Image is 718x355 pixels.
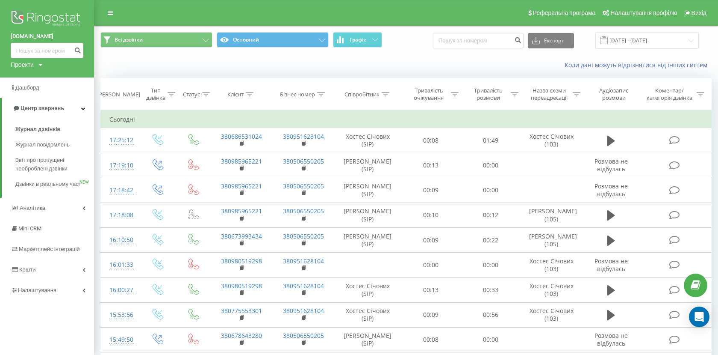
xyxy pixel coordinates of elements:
[109,307,130,323] div: 15:53:56
[521,302,583,327] td: Хостес Січових (103)
[115,36,143,43] span: Всі дзвінки
[461,203,521,227] td: 00:12
[221,257,262,265] a: 380980519298
[18,287,56,293] span: Налаштування
[20,205,45,211] span: Аналiтика
[461,178,521,203] td: 00:00
[528,33,574,48] button: Експорт
[594,331,628,347] span: Розмова не відбулась
[334,153,401,178] td: [PERSON_NAME] (SIP)
[221,182,262,190] a: 380985965221
[221,307,262,315] a: 380775553301
[283,282,324,290] a: 380951628104
[15,137,94,152] a: Журнал повідомлень
[401,302,461,327] td: 00:09
[11,60,34,69] div: Проекти
[401,203,461,227] td: 00:10
[521,203,583,227] td: [PERSON_NAME] (105)
[109,282,130,298] div: 16:00:27
[401,277,461,302] td: 00:13
[334,128,401,153] td: Хостес Січових (SIP)
[333,32,382,48] button: Графік
[334,228,401,253] td: [PERSON_NAME] (SIP)
[461,228,521,253] td: 00:22
[590,87,638,101] div: Аудіозапис розмови
[109,132,130,149] div: 17:25:12
[692,9,706,16] span: Вихід
[109,182,130,199] div: 17:18:42
[433,33,524,48] input: Пошук за номером
[109,157,130,174] div: 17:19:10
[401,128,461,153] td: 00:08
[221,132,262,140] a: 380686531024
[15,84,39,91] span: Дашборд
[283,207,324,215] a: 380506550205
[594,157,628,173] span: Розмова не відбулась
[146,87,165,101] div: Тип дзвінка
[461,253,521,277] td: 00:00
[461,327,521,352] td: 00:00
[11,9,83,30] img: Ringostat logo
[221,157,262,165] a: 380985965221
[334,203,401,227] td: [PERSON_NAME] (SIP)
[227,91,244,98] div: Клієнт
[401,228,461,253] td: 00:09
[401,178,461,203] td: 00:09
[101,111,712,128] td: Сьогодні
[109,257,130,273] div: 16:01:33
[15,125,61,134] span: Журнал дзвінків
[521,128,583,153] td: Хостес Січових (103)
[521,277,583,302] td: Хостес Січових (103)
[594,182,628,198] span: Розмова не відбулась
[461,277,521,302] td: 00:33
[283,157,324,165] a: 380506550205
[468,87,509,101] div: Тривалість розмови
[350,37,366,43] span: Графік
[334,302,401,327] td: Хостес Січових (SIP)
[283,132,324,140] a: 380951628104
[521,228,583,253] td: [PERSON_NAME] (105)
[533,9,596,16] span: Реферальна програма
[109,232,130,248] div: 16:10:50
[15,176,94,192] a: Дзвінки в реальному часіNEW
[283,257,324,265] a: 380951628104
[11,43,83,58] input: Пошук за номером
[19,246,80,252] span: Маркетплейс інтеграцій
[15,180,79,188] span: Дзвінки в реальному часі
[221,282,262,290] a: 380980519298
[689,307,709,327] div: Open Intercom Messenger
[109,331,130,348] div: 15:49:50
[344,91,380,98] div: Співробітник
[100,32,212,48] button: Всі дзвінки
[15,122,94,137] a: Журнал дзвінків
[644,87,694,101] div: Коментар/категорія дзвінка
[461,153,521,178] td: 00:00
[217,32,329,48] button: Основний
[15,152,94,176] a: Звіт про пропущені необроблені дзвінки
[283,307,324,315] a: 380951628104
[565,61,712,69] a: Коли дані можуть відрізнятися вiд інших систем
[334,277,401,302] td: Хостес Січових (SIP)
[283,182,324,190] a: 380506550205
[183,91,200,98] div: Статус
[401,153,461,178] td: 00:13
[521,253,583,277] td: Хостес Січових (103)
[594,257,628,273] span: Розмова не відбулась
[221,207,262,215] a: 380985965221
[15,140,70,149] span: Журнал повідомлень
[461,128,521,153] td: 01:49
[401,327,461,352] td: 00:08
[401,253,461,277] td: 00:00
[11,32,83,41] a: [DOMAIN_NAME]
[109,207,130,224] div: 17:18:08
[280,91,315,98] div: Бізнес номер
[610,9,677,16] span: Налаштування профілю
[334,178,401,203] td: [PERSON_NAME] (SIP)
[221,331,262,340] a: 380678643280
[283,331,324,340] a: 380506550205
[97,91,140,98] div: [PERSON_NAME]
[334,327,401,352] td: [PERSON_NAME] (SIP)
[21,105,64,111] span: Центр звернень
[528,87,571,101] div: Назва схеми переадресації
[19,266,35,273] span: Кошти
